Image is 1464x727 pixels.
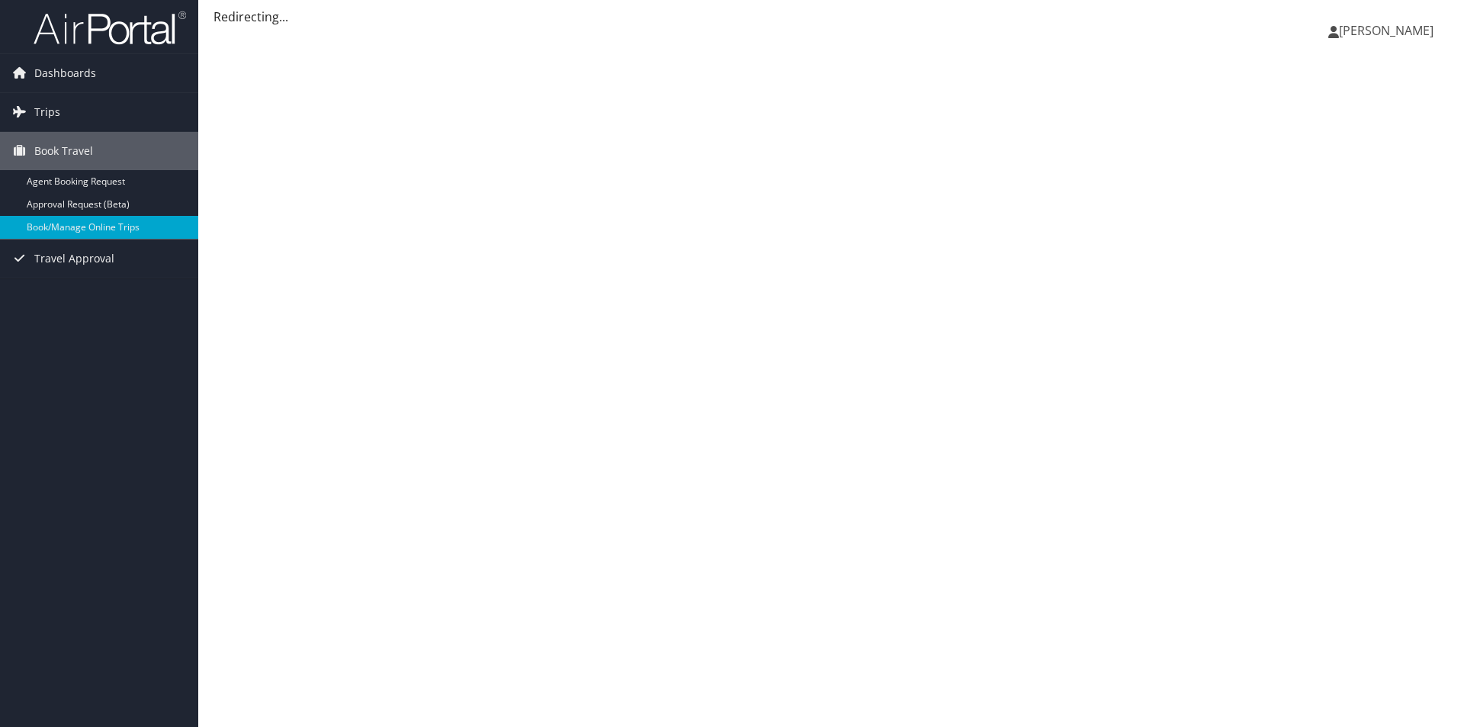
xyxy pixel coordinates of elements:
[34,54,96,92] span: Dashboards
[213,8,1449,26] div: Redirecting...
[1328,8,1449,53] a: [PERSON_NAME]
[34,93,60,131] span: Trips
[34,132,93,170] span: Book Travel
[1339,22,1433,39] span: [PERSON_NAME]
[34,240,114,278] span: Travel Approval
[34,10,186,46] img: airportal-logo.png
